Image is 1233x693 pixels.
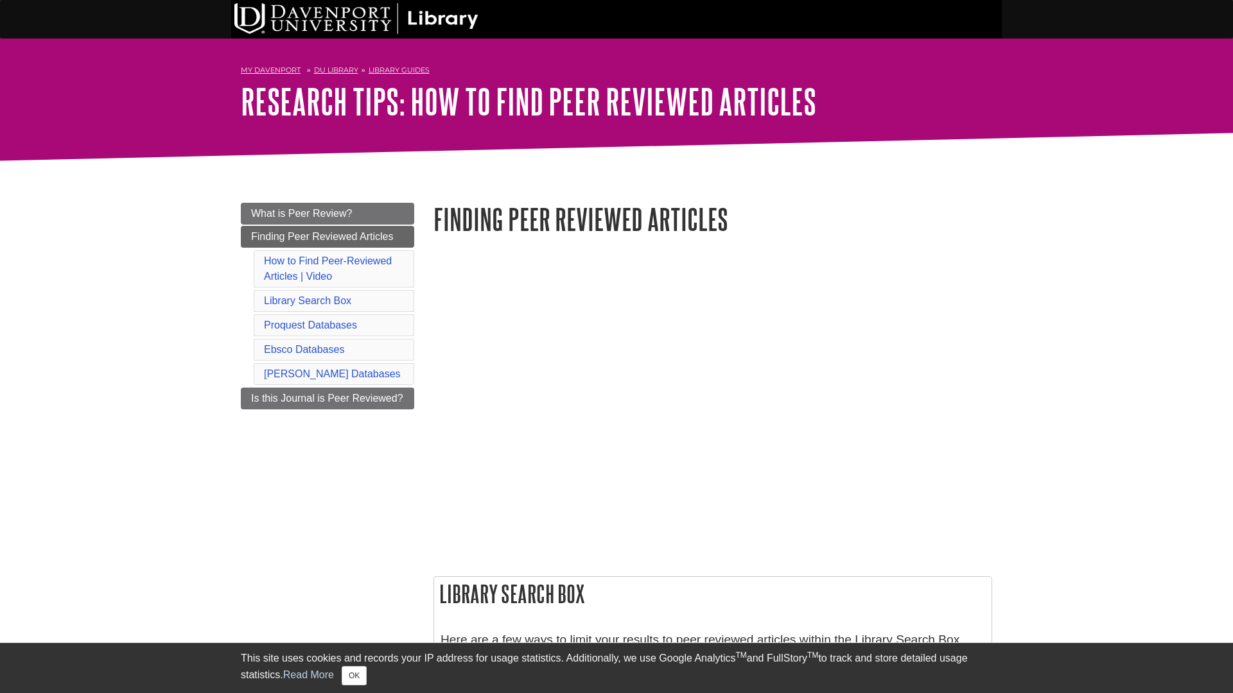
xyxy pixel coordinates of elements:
div: Guide Page Menu [241,203,414,409]
a: Proquest Databases [264,320,357,330]
img: DU Library [234,3,478,34]
sup: TM [735,651,746,660]
sup: TM [807,651,818,660]
h2: Library Search Box [434,577,992,611]
nav: breadcrumb [241,62,992,82]
a: DU Library [314,65,358,74]
a: Is this Journal is Peer Reviewed? [241,388,414,409]
a: How to Find Peer-Reviewed Articles | Video [264,255,392,282]
span: Finding Peer Reviewed Articles [251,231,393,242]
div: This site uses cookies and records your IP address for usage statistics. Additionally, we use Goo... [241,651,992,685]
iframe: How to Find Peer-Reviewed Articles [433,264,992,550]
a: [PERSON_NAME] Databases [264,368,401,379]
span: What is Peer Review? [251,208,352,219]
a: Library Guides [369,65,430,74]
a: Read More [283,669,334,680]
p: Here are a few ways to limit your results to peer reviewed articles within the Library Search Box. [441,631,985,649]
a: Ebsco Databases [264,344,344,355]
button: Close [342,666,367,685]
a: Finding Peer Reviewed Articles [241,226,414,248]
h1: Finding Peer Reviewed Articles [433,203,992,235]
a: My Davenport [241,65,301,76]
a: Library Search Box [264,295,351,306]
a: Research Tips: How to Find Peer Reviewed Articles [241,81,816,121]
a: What is Peer Review? [241,203,414,225]
span: Is this Journal is Peer Reviewed? [251,393,403,404]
